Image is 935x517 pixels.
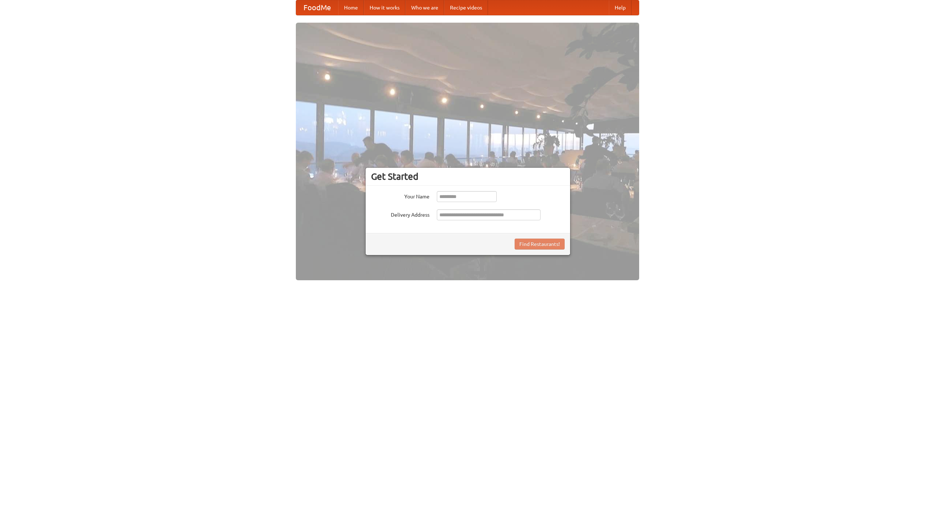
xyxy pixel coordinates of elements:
a: FoodMe [296,0,338,15]
label: Delivery Address [371,209,430,218]
a: Who we are [405,0,444,15]
a: Recipe videos [444,0,488,15]
label: Your Name [371,191,430,200]
a: Home [338,0,364,15]
button: Find Restaurants! [515,239,565,250]
h3: Get Started [371,171,565,182]
a: Help [609,0,631,15]
a: How it works [364,0,405,15]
